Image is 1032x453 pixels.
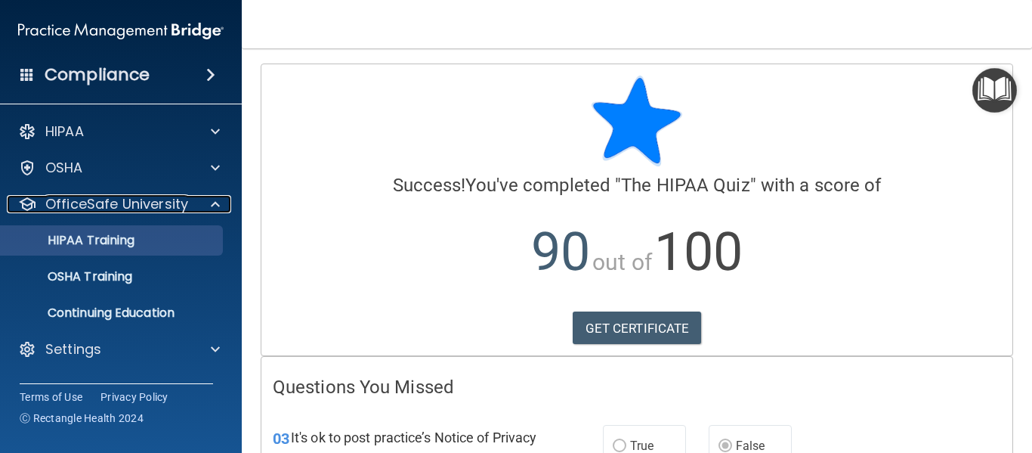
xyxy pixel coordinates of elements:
h4: Compliance [45,64,150,85]
a: Settings [18,340,220,358]
span: The HIPAA Quiz [621,175,749,196]
span: False [736,439,765,453]
a: Terms of Use [20,389,82,405]
span: Success! [393,175,466,196]
p: OfficeSafe University [45,195,188,213]
a: GET CERTIFICATE [573,312,702,345]
span: 90 [531,221,590,283]
span: 03 [273,430,289,448]
img: blue-star-rounded.9d042014.png [592,76,682,166]
p: HIPAA [45,123,84,141]
a: OfficeSafe University [18,195,220,213]
p: Continuing Education [10,306,216,321]
input: False [718,441,732,452]
a: Privacy Policy [100,389,168,405]
span: 100 [654,221,743,283]
span: out of [592,249,652,275]
p: HIPAA Training [10,233,134,248]
h4: You've completed " " with a score of [273,175,1001,195]
button: Open Resource Center [972,68,1017,113]
span: Ⓒ Rectangle Health 2024 [20,411,144,426]
span: True [630,439,653,453]
img: PMB logo [18,16,224,46]
input: True [613,441,626,452]
a: OSHA [18,159,220,177]
p: Settings [45,340,101,358]
p: OSHA [45,159,83,177]
p: OSHA Training [10,269,132,284]
a: HIPAA [18,123,220,141]
h4: Questions You Missed [273,377,1001,397]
